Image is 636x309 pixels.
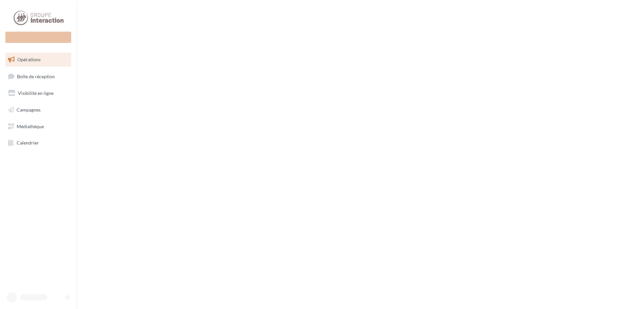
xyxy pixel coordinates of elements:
[17,140,39,146] span: Calendrier
[4,120,73,134] a: Médiathèque
[4,86,73,100] a: Visibilité en ligne
[17,73,55,79] span: Boîte de réception
[17,57,41,62] span: Opérations
[4,69,73,84] a: Boîte de réception
[4,136,73,150] a: Calendrier
[17,123,44,129] span: Médiathèque
[4,53,73,67] a: Opérations
[5,32,71,43] div: Nouvelle campagne
[18,90,54,96] span: Visibilité en ligne
[17,107,41,113] span: Campagnes
[4,103,73,117] a: Campagnes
